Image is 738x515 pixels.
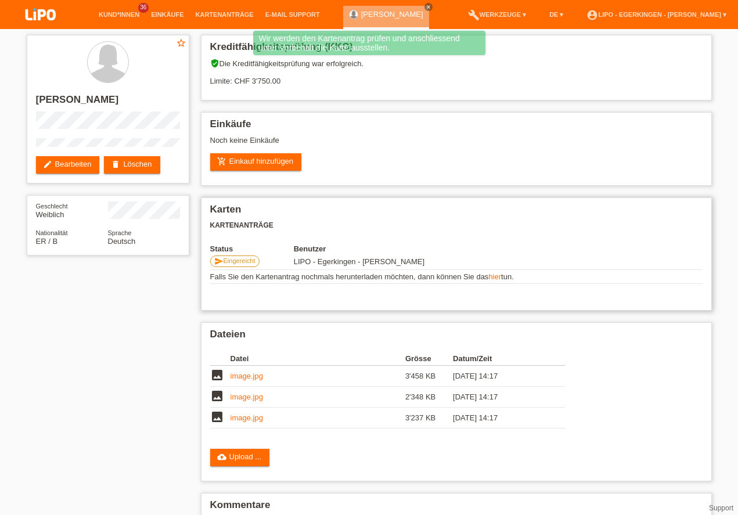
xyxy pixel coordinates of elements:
i: edit [43,160,52,169]
div: Noch keine Einkäufe [210,136,703,153]
span: Nationalität [36,229,68,236]
a: account_circleLIPO - Egerkingen - [PERSON_NAME] ▾ [581,11,732,18]
i: send [214,257,224,266]
a: image.jpg [231,392,263,401]
div: Wir werden den Kartenantrag prüfen und anschliessend unter Vorbehalt die Karte ausstellen. [253,31,485,55]
h2: [PERSON_NAME] [36,94,180,111]
th: Datei [231,352,405,366]
span: Eingereicht [224,257,255,264]
i: close [426,4,431,10]
span: Deutsch [108,237,136,246]
div: Die Kreditfähigkeitsprüfung war erfolgreich. Limite: CHF 3'750.00 [210,59,703,94]
span: Sprache [108,229,132,236]
a: Einkäufe [145,11,189,18]
a: Kund*innen [93,11,145,18]
i: verified_user [210,59,219,68]
a: cloud_uploadUpload ... [210,449,270,466]
a: deleteLöschen [104,156,160,174]
td: Falls Sie den Kartenantrag nochmals herunterladen möchten, dann können Sie das tun. [210,270,703,284]
a: image.jpg [231,372,263,380]
th: Status [210,244,294,253]
td: 3'458 KB [405,366,453,387]
a: image.jpg [231,413,263,422]
th: Datum/Zeit [453,352,548,366]
a: Kartenanträge [190,11,260,18]
i: build [468,9,480,21]
td: [DATE] 14:17 [453,387,548,408]
td: 3'237 KB [405,408,453,428]
i: account_circle [586,9,598,21]
i: cloud_upload [217,452,226,462]
span: 36 [138,3,149,13]
h2: Karten [210,204,703,221]
a: add_shopping_cartEinkauf hinzufügen [210,153,302,171]
i: image [210,368,224,382]
th: Grösse [405,352,453,366]
i: add_shopping_cart [217,157,226,166]
a: [PERSON_NAME] [361,10,423,19]
i: delete [111,160,120,169]
a: LIPO pay [12,24,70,33]
h2: Dateien [210,329,703,346]
td: [DATE] 14:17 [453,408,548,428]
td: [DATE] 14:17 [453,366,548,387]
div: Weiblich [36,201,108,219]
a: DE ▾ [543,11,569,18]
a: Support [709,504,733,512]
i: image [210,410,224,424]
span: 16.09.2025 [294,257,424,266]
a: editBearbeiten [36,156,100,174]
td: 2'348 KB [405,387,453,408]
a: close [424,3,433,11]
a: E-Mail Support [260,11,326,18]
h2: Einkäufe [210,118,703,136]
a: buildWerkzeuge ▾ [462,11,532,18]
h3: Kartenanträge [210,221,703,230]
i: image [210,389,224,403]
a: hier [488,272,501,281]
span: Geschlecht [36,203,68,210]
span: Eritrea / B / 27.09.2017 [36,237,58,246]
th: Benutzer [294,244,491,253]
